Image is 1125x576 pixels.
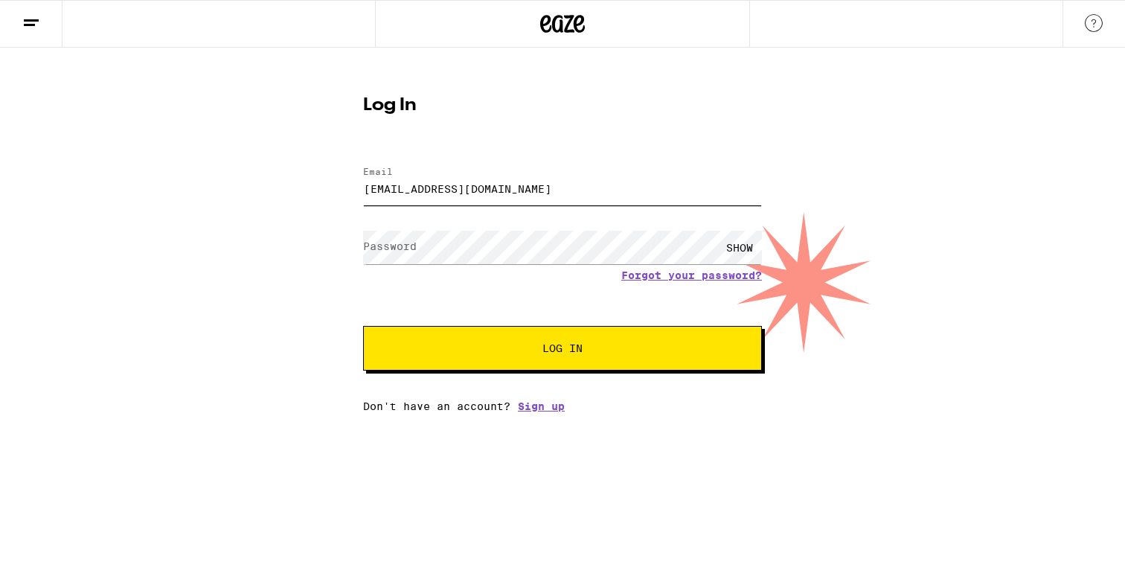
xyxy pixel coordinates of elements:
[363,172,762,205] input: Email
[9,10,107,22] span: Hi. Need any help?
[363,326,762,371] button: Log In
[363,167,393,176] label: Email
[363,400,762,412] div: Don't have an account?
[621,269,762,281] a: Forgot your password?
[518,400,565,412] a: Sign up
[542,343,583,353] span: Log In
[363,97,762,115] h1: Log In
[363,240,417,252] label: Password
[717,231,762,264] div: SHOW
